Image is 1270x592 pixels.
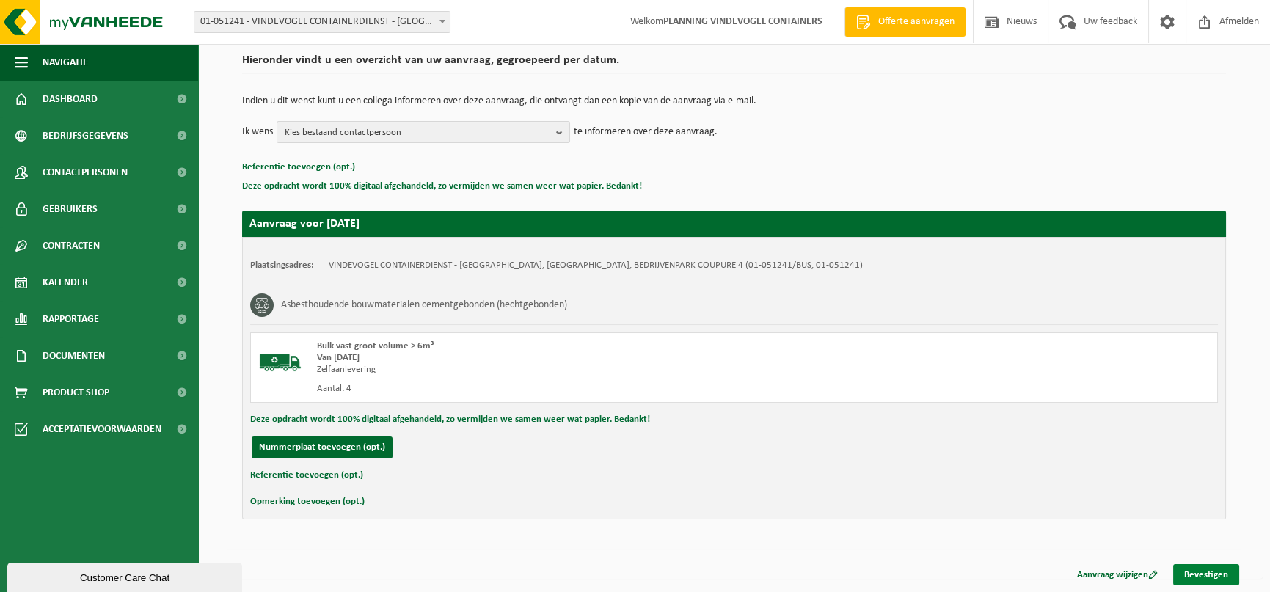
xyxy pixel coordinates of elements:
[43,81,98,117] span: Dashboard
[844,7,966,37] a: Offerte aanvragen
[43,227,100,264] span: Contracten
[43,117,128,154] span: Bedrijfsgegevens
[277,121,570,143] button: Kies bestaand contactpersoon
[317,341,434,351] span: Bulk vast groot volume > 6m³
[317,364,793,376] div: Zelfaanlevering
[43,154,128,191] span: Contactpersonen
[285,122,550,144] span: Kies bestaand contactpersoon
[317,353,360,362] strong: Van [DATE]
[242,177,642,196] button: Deze opdracht wordt 100% digitaal afgehandeld, zo vermijden we samen weer wat papier. Bedankt!
[43,337,105,374] span: Documenten
[258,340,302,384] img: BL-SO-LV.png
[43,191,98,227] span: Gebruikers
[249,218,360,230] strong: Aanvraag voor [DATE]
[250,492,365,511] button: Opmerking toevoegen (opt.)
[250,466,363,485] button: Referentie toevoegen (opt.)
[317,383,793,395] div: Aantal: 4
[43,411,161,447] span: Acceptatievoorwaarden
[7,560,245,592] iframe: chat widget
[194,12,450,32] span: 01-051241 - VINDEVOGEL CONTAINERDIENST - OUDENAARDE - OUDENAARDE
[242,96,1226,106] p: Indien u dit wenst kunt u een collega informeren over deze aanvraag, die ontvangt dan een kopie v...
[250,410,650,429] button: Deze opdracht wordt 100% digitaal afgehandeld, zo vermijden we samen weer wat papier. Bedankt!
[663,16,822,27] strong: PLANNING VINDEVOGEL CONTAINERS
[194,11,450,33] span: 01-051241 - VINDEVOGEL CONTAINERDIENST - OUDENAARDE - OUDENAARDE
[329,260,863,271] td: VINDEVOGEL CONTAINERDIENST - [GEOGRAPHIC_DATA], [GEOGRAPHIC_DATA], BEDRIJVENPARK COUPURE 4 (01-05...
[43,301,99,337] span: Rapportage
[250,260,314,270] strong: Plaatsingsadres:
[242,121,273,143] p: Ik wens
[252,436,393,458] button: Nummerplaat toevoegen (opt.)
[242,158,355,177] button: Referentie toevoegen (opt.)
[43,264,88,301] span: Kalender
[43,374,109,411] span: Product Shop
[875,15,958,29] span: Offerte aanvragen
[242,54,1226,74] h2: Hieronder vindt u een overzicht van uw aanvraag, gegroepeerd per datum.
[1173,564,1239,585] a: Bevestigen
[1066,564,1169,585] a: Aanvraag wijzigen
[43,44,88,81] span: Navigatie
[574,121,718,143] p: te informeren over deze aanvraag.
[281,293,567,317] h3: Asbesthoudende bouwmaterialen cementgebonden (hechtgebonden)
